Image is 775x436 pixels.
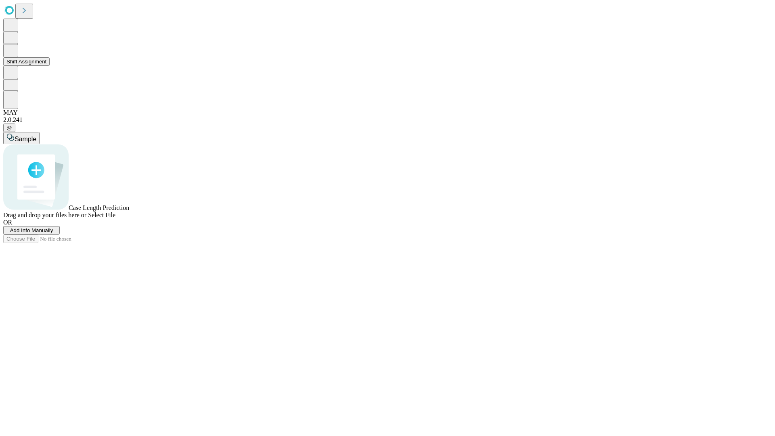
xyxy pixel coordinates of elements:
[3,124,15,132] button: @
[3,226,60,235] button: Add Info Manually
[3,116,772,124] div: 2.0.241
[3,219,12,226] span: OR
[15,136,36,143] span: Sample
[10,227,53,233] span: Add Info Manually
[6,125,12,131] span: @
[3,57,50,66] button: Shift Assignment
[3,132,40,144] button: Sample
[3,212,86,218] span: Drag and drop your files here or
[88,212,115,218] span: Select File
[69,204,129,211] span: Case Length Prediction
[3,109,772,116] div: MAY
